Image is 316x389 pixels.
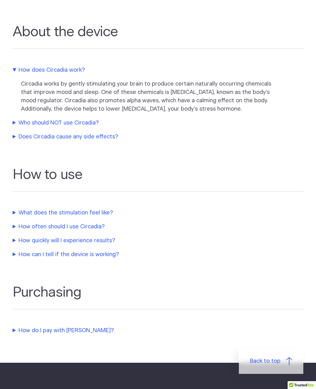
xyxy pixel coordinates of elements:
[13,24,303,49] h2: About the device
[13,223,272,231] summary: How often should I use Circadia?
[21,80,273,114] p: Circadia works by gently stimulating your brain to produce certain naturally occurring chemicals ...
[13,167,303,192] h2: How to use
[13,119,272,128] summary: Who should NOT use Circadia?
[13,251,272,259] summary: How can I tell if the device is working?
[239,349,303,374] a: Back to top
[13,327,272,335] summary: How do I pay with [PERSON_NAME]?
[13,285,303,310] h2: Purchasing
[13,66,272,75] summary: How does Circadia work?
[13,209,272,218] summary: What does the stimulation feel like?
[250,357,281,366] span: Back to top
[13,133,272,142] summary: Does Circadia cause any side effects?
[13,237,272,245] summary: How quickly will I experience results?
